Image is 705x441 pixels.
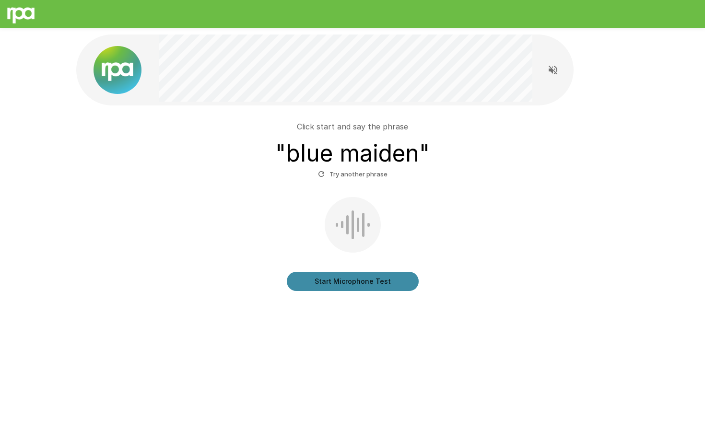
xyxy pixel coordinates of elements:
img: new%2520logo%2520(1).png [94,46,141,94]
h3: " blue maiden " [275,140,430,167]
button: Try another phrase [316,167,390,182]
button: Start Microphone Test [287,272,419,291]
p: Click start and say the phrase [297,121,408,132]
button: Read questions aloud [543,60,563,80]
